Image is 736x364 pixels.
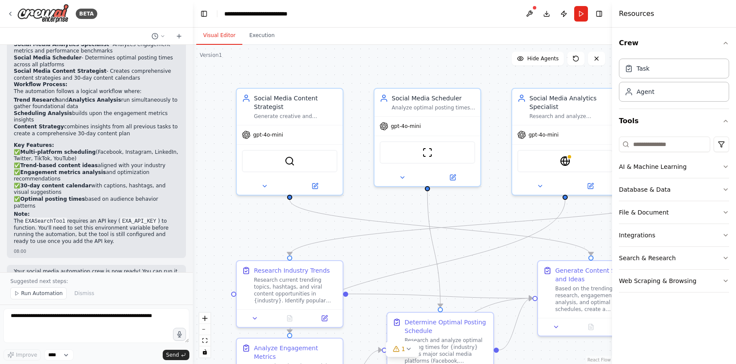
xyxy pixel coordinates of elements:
button: fit view [199,335,210,346]
div: Analyze Engagement Metrics [254,344,337,361]
button: Open in side panel [566,181,615,191]
div: Social Media SchedulerAnalyze optimal posting times for {industry} across different social media ... [374,88,481,187]
strong: Trend-based content ideas [20,162,98,168]
strong: Multi-platform scheduling [20,149,96,155]
button: Dismiss [70,287,99,299]
button: No output available [272,313,308,324]
div: Research and analyze engagement metrics, performance indicators, and social media analytics best ... [529,113,613,120]
strong: Workflow Process: [14,81,68,87]
button: AI & Machine Learning [619,156,729,178]
button: Database & Data [619,178,729,201]
button: Improve [3,349,41,361]
li: combines insights from all previous tasks to create a comprehensive 30-day content plan [14,124,179,137]
div: Social Media Content StrategistGenerate creative and engaging content ideas for {industry} based ... [236,88,343,196]
p: Suggested next steps: [10,278,182,285]
div: AI & Machine Learning [619,162,687,171]
div: 08:00 [14,248,179,255]
li: and run simultaneously to gather foundational data [14,97,179,110]
code: EXA_API_KEY [121,218,158,225]
p: ✅ (Facebook, Instagram, LinkedIn, Twitter, TikTok, YouTube) ✅ aligned with your industry ✅ and op... [14,149,179,209]
div: Social Media Scheduler [392,94,475,103]
button: Open in side panel [309,313,339,324]
strong: Social Media Scheduler [14,55,81,61]
code: EXASearchTool [23,218,67,225]
g: Edge from 211678c0-c4a0-465d-8524-a60db2826358 to c094d643-fc12-4024-83b3-547fabbfa907 [285,199,569,333]
div: Social Media Analytics SpecialistResearch and analyze engagement metrics, performance indicators,... [511,88,619,196]
strong: Key Features: [14,142,54,148]
span: Dismiss [74,290,94,297]
button: Open in side panel [428,172,477,183]
img: Logo [17,4,69,23]
div: BETA [76,9,97,19]
div: React Flow controls [199,313,210,358]
li: - Determines optimal posting times across all platforms [14,55,179,68]
span: 1 [402,345,405,353]
strong: 30-day content calendar [20,183,91,189]
button: File & Document [619,201,729,224]
strong: Trend Research [14,97,59,103]
button: No output available [573,322,609,332]
div: Agent [637,87,654,96]
button: Integrations [619,224,729,246]
span: Send [166,352,179,358]
button: Hide right sidebar [593,8,605,20]
span: Run Automation [21,290,63,297]
button: Crew [619,31,729,55]
div: Version 1 [200,52,222,59]
div: Social Media Content Strategist [254,94,337,111]
button: Execution [242,27,281,45]
div: Generate creative and engaging content ideas for {industry} based on trending topics, seasonal ev... [254,113,337,120]
button: Send [163,350,189,360]
span: Improve [16,352,37,358]
img: SerperDevTool [285,156,295,166]
div: Determine Optimal Posting Schedule [405,318,488,335]
button: Switch to previous chat [148,31,169,41]
button: toggle interactivity [199,346,210,358]
div: Integrations [619,231,655,240]
button: zoom in [199,313,210,324]
span: gpt-4o-mini [529,131,559,138]
strong: Engagement metrics analysis [20,169,106,175]
button: Hide left sidebar [198,8,210,20]
strong: Social Media Analytics Specialist [14,41,109,47]
p: The automation follows a logical workflow where: [14,88,179,95]
div: Tools [619,133,729,299]
button: Web Scraping & Browsing [619,270,729,292]
nav: breadcrumb [224,9,313,18]
li: - Analyzes engagement metrics and performance benchmarks [14,41,179,55]
p: Your social media automation crew is now ready! You can run it by providing your as input to get ... [14,268,179,302]
li: builds upon the engagement metrics insights [14,110,179,124]
button: Search & Research [619,247,729,269]
g: Edge from 22dfc884-af4d-481c-b769-d2f01c40d4ca to 8736382e-6fa7-4c84-9866-1fd42760f25b [348,289,532,302]
div: Based on the trending topics research, engagement metrics analysis, and optimal posting schedules... [555,285,639,313]
strong: Note: [14,211,30,217]
strong: Optimal posting times [20,196,85,202]
div: Web Scraping & Browsing [619,277,696,285]
g: Edge from 8b6b6b01-b980-4a9a-8e95-64d4a8729723 to 8736382e-6fa7-4c84-9866-1fd42760f25b [499,294,532,354]
div: Research Industry TrendsResearch current trending topics, hashtags, and viral content opportuniti... [236,260,343,328]
a: React Flow attribution [588,358,611,362]
button: zoom out [199,324,210,335]
g: Edge from c275bee5-2d84-4d65-b5ca-1eeae6b08ff1 to 8b6b6b01-b980-4a9a-8e95-64d4a8729723 [423,191,445,307]
div: Generate Content Strategy and IdeasBased on the trending topics research, engagement metrics anal... [537,260,645,336]
div: Analyze optimal posting times for {industry} across different social media platforms based on aud... [392,104,475,111]
strong: Scheduling Analysis [14,110,72,116]
div: Task [637,64,649,73]
button: Open in side panel [291,181,339,191]
span: Hide Agents [527,55,559,62]
span: gpt-4o-mini [391,123,421,130]
strong: Content Strategy [14,124,64,130]
li: - Creates comprehensive content strategies and 30-day content calendars [14,68,179,81]
div: Search & Research [619,254,676,262]
button: Start a new chat [172,31,186,41]
div: Crew [619,55,729,109]
button: Click to speak your automation idea [173,328,186,341]
button: Visual Editor [196,27,242,45]
div: Research current trending topics, hashtags, and viral content opportunities in {industry}. Identi... [254,277,337,304]
strong: Social Media Content Strategist [14,68,106,74]
div: Database & Data [619,185,671,194]
div: File & Document [619,208,669,217]
img: ScrapeWebsiteTool [422,147,433,158]
button: 1 [386,341,419,357]
img: EXASearchTool [560,156,570,166]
